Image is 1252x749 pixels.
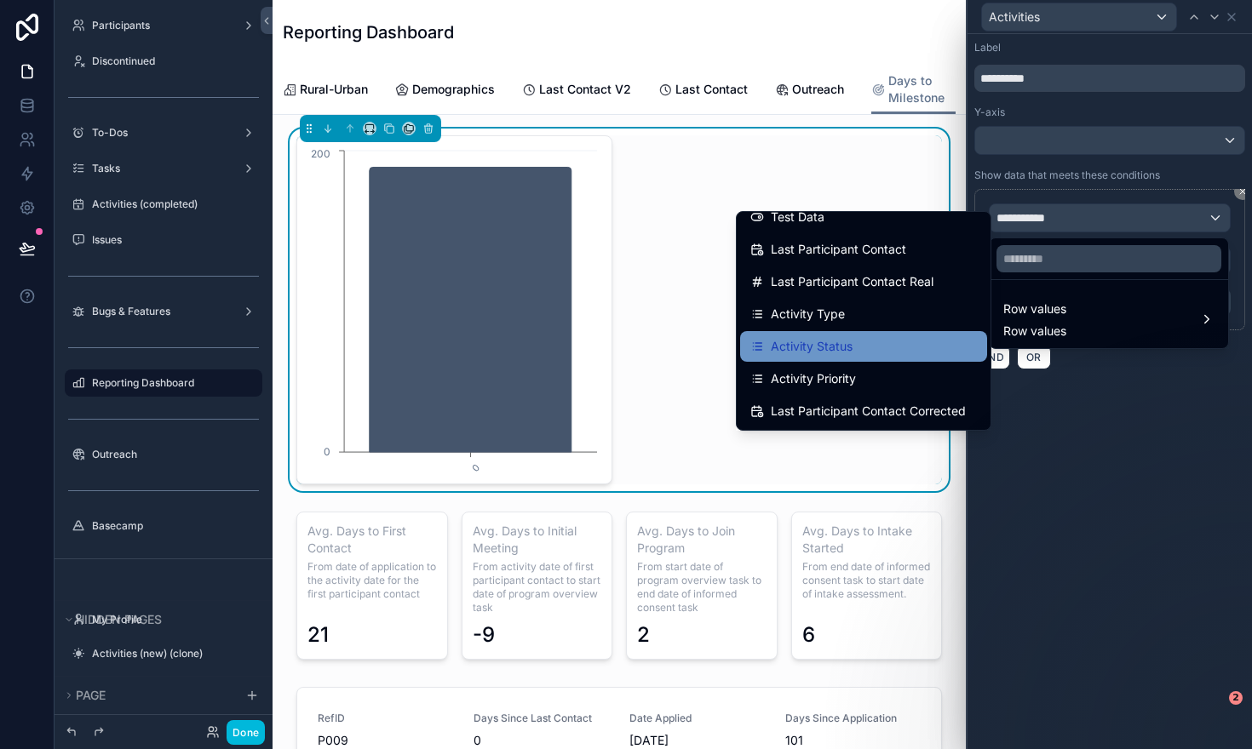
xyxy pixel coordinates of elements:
label: To-Dos [92,126,228,140]
label: Reporting Dashboard [92,376,252,390]
label: Activities (new) (clone) [92,647,252,660]
label: Tasks [92,162,228,175]
span: Row values [1003,299,1066,319]
div: chart [307,146,601,473]
label: Issues [92,233,252,247]
a: Rural-Urban [283,74,368,108]
span: Activity Status [771,336,853,357]
span: Last Participant Contact Corrected [771,401,966,421]
label: Discontinued [92,54,252,68]
span: 2 [1229,691,1243,705]
span: Activity Priority [771,369,856,389]
iframe: Intercom notifications message [911,584,1252,703]
h1: Reporting Dashboard [283,20,454,44]
label: Outreach [92,448,252,461]
span: Activity Type [771,304,845,324]
tspan: 0 [324,445,330,458]
a: Days to Milestone [871,66,956,115]
span: Last Contact [675,81,748,98]
label: Activities (completed) [92,197,252,211]
span: Row values [1003,323,1066,340]
text: 0 [469,462,482,475]
label: Basecamp [92,519,252,533]
span: Page [76,688,106,702]
label: My Profile [92,613,252,626]
a: Outreach [775,74,844,108]
span: Last Participant Contact Real [771,272,933,292]
span: Demographics [412,81,495,98]
button: Hidden pages [61,608,256,632]
a: Demographics [395,74,495,108]
a: Last Contact V2 [522,74,631,108]
span: Rural-Urban [300,81,368,98]
iframe: Intercom live chat [1194,691,1235,732]
span: Test Data [771,207,824,227]
tspan: 200 [311,147,330,160]
span: Last Participant Contact [771,239,906,260]
button: Page [61,683,235,707]
a: Last Contact [658,74,748,108]
button: Done [227,720,265,745]
span: Outreach [792,81,844,98]
span: Days to Milestone [888,72,956,106]
label: Bugs & Features [92,305,228,318]
label: Participants [92,19,228,32]
span: Last Contact V2 [539,81,631,98]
